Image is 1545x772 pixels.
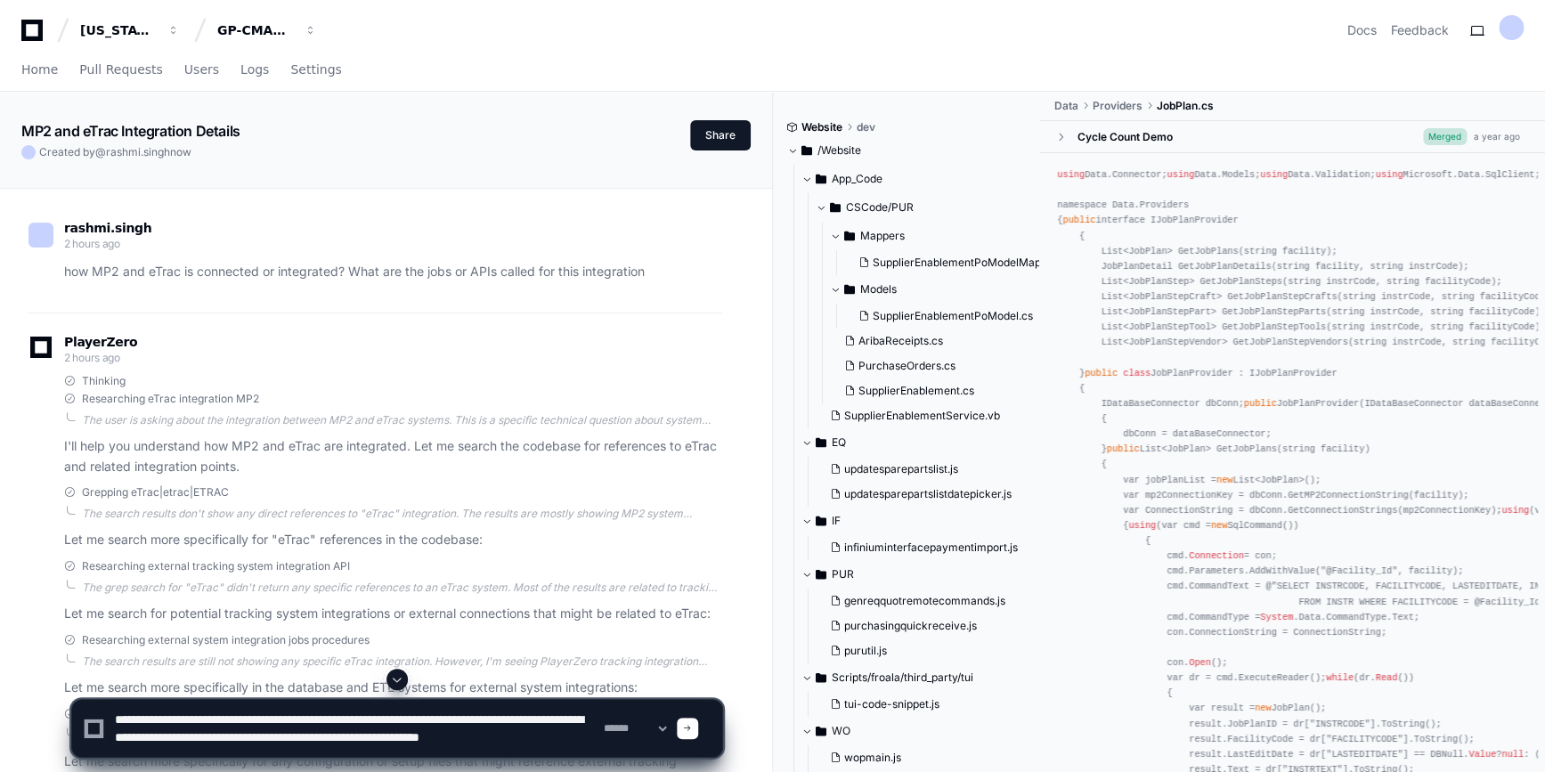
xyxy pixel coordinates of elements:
[64,262,722,282] p: how MP2 and eTrac is connected or integrated? What are the jobs or APIs called for this integration
[82,507,722,521] div: The search results don't show any direct references to "eTrac" integration. The results are mostl...
[823,535,1030,560] button: infiniuminterfacepaymentimport.js
[837,378,1059,403] button: SupplierEnablement.cs
[1053,99,1077,113] span: Data
[844,409,1000,423] span: SupplierEnablementService.vb
[857,120,875,134] span: dev
[1063,215,1096,225] span: public
[823,457,1030,482] button: updatesparepartslist.js
[844,619,977,633] span: purchasingquickreceive.js
[837,329,1059,353] button: AribaReceipts.cs
[1474,130,1520,143] div: a year ago
[1260,612,1293,622] span: System
[801,560,1041,589] button: PUR
[1347,21,1377,39] a: Docs
[801,165,1041,193] button: App_Code
[837,353,1059,378] button: PurchaseOrders.cs
[844,279,855,300] svg: Directory
[64,436,722,477] p: I'll help you understand how MP2 and eTrac are integrated. Let me search the codebase for referen...
[39,145,191,159] span: Created by
[1391,21,1449,39] button: Feedback
[82,633,370,647] span: Researching external system integration jobs procedures
[873,309,1033,323] span: SupplierEnablementPoModel.cs
[832,567,854,581] span: PUR
[801,428,1041,457] button: EQ
[801,507,1041,535] button: IF
[95,145,106,158] span: @
[1167,169,1195,180] span: using
[787,136,1027,165] button: /Website
[64,351,120,364] span: 2 hours ago
[1107,443,1140,454] span: public
[1501,505,1529,516] span: using
[844,644,887,658] span: purutil.js
[1189,550,1244,561] span: Connection
[844,594,1005,608] span: genreqquotremotecommands.js
[1423,128,1467,145] span: Merged
[184,50,219,91] a: Users
[1077,130,1172,144] div: Cycle Count Demo
[844,462,958,476] span: updatesparepartslist.js
[1189,657,1211,668] span: Open
[851,304,1059,329] button: SupplierEnablementPoModel.cs
[823,614,1030,638] button: purchasingquickreceive.js
[830,197,841,218] svg: Directory
[860,282,897,297] span: Models
[858,334,943,348] span: AribaReceipts.cs
[1085,368,1118,378] span: public
[816,667,826,688] svg: Directory
[860,229,905,243] span: Mappers
[82,559,350,573] span: Researching external tracking system integration API
[844,487,1012,501] span: updatesparepartslistdatepicker.js
[64,221,151,235] span: rashmi.singh
[217,21,294,39] div: GP-CMAG-MP2
[82,374,126,388] span: Thinking
[184,64,219,75] span: Users
[858,384,974,398] span: SupplierEnablement.cs
[73,14,187,46] button: [US_STATE] Pacific
[64,530,722,550] p: Let me search more specifically for "eTrac" references in the codebase:
[290,50,341,91] a: Settings
[823,638,1030,663] button: purutil.js
[801,663,1041,692] button: Scripts/froala/third_party/tui
[690,120,751,150] button: Share
[170,145,191,158] span: now
[846,200,914,215] span: CSCode/PUR
[64,604,722,624] p: Let me search for potential tracking system integrations or external connections that might be re...
[64,337,137,347] span: PlayerZero
[1123,368,1151,378] span: class
[823,589,1030,614] button: genreqquotremotecommands.js
[80,21,157,39] div: [US_STATE] Pacific
[21,64,58,75] span: Home
[858,359,955,373] span: PurchaseOrders.cs
[240,50,269,91] a: Logs
[1128,520,1156,531] span: using
[832,514,841,528] span: IF
[851,250,1071,275] button: SupplierEnablementPoModelMapper.cs
[82,413,722,427] div: The user is asking about the integration between MP2 and eTrac systems. This is a specific techni...
[830,275,1069,304] button: Models
[290,64,341,75] span: Settings
[1057,169,1085,180] span: using
[844,225,855,247] svg: Directory
[801,140,812,161] svg: Directory
[817,143,861,158] span: /Website
[816,193,1055,222] button: CSCode/PUR
[82,654,722,669] div: The search results are still not showing any specific eTrac integration. However, I'm seeing Play...
[1211,520,1227,531] span: new
[823,403,1045,428] button: SupplierEnablementService.vb
[210,14,324,46] button: GP-CMAG-MP2
[816,510,826,532] svg: Directory
[1216,475,1232,485] span: new
[1376,169,1403,180] span: using
[844,540,1018,555] span: infiniuminterfacepaymentimport.js
[832,435,846,450] span: EQ
[64,237,120,250] span: 2 hours ago
[830,222,1069,250] button: Mappers
[79,64,162,75] span: Pull Requests
[21,122,240,140] app-text-character-animate: MP2 and eTrac Integration Details
[106,145,170,158] span: rashmi.singh
[832,172,882,186] span: App_Code
[816,168,826,190] svg: Directory
[240,64,269,75] span: Logs
[1156,99,1213,113] span: JobPlan.cs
